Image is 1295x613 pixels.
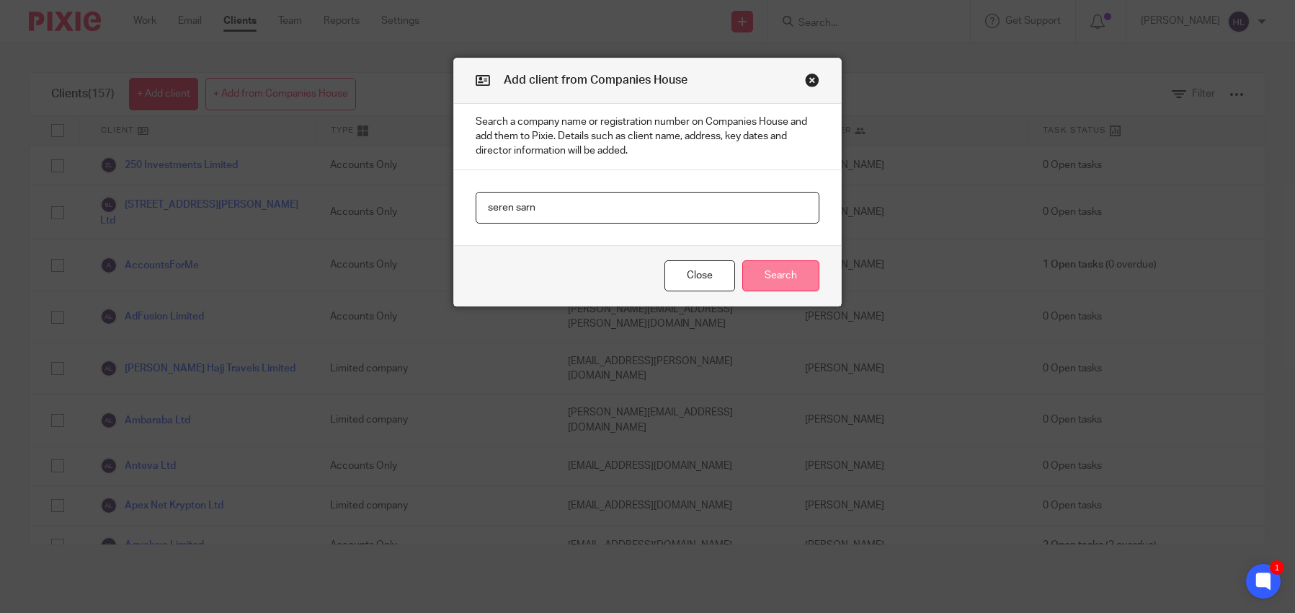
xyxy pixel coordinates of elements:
button: Close modal [805,73,819,87]
p: Search a company name or registration number on Companies House and add them to Pixie. Details su... [454,104,841,170]
span: Add client from Companies House [504,74,687,86]
button: Search [742,260,819,291]
div: 1 [1270,560,1284,575]
input: Company name or registration number [476,192,819,224]
button: Close [664,260,735,291]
